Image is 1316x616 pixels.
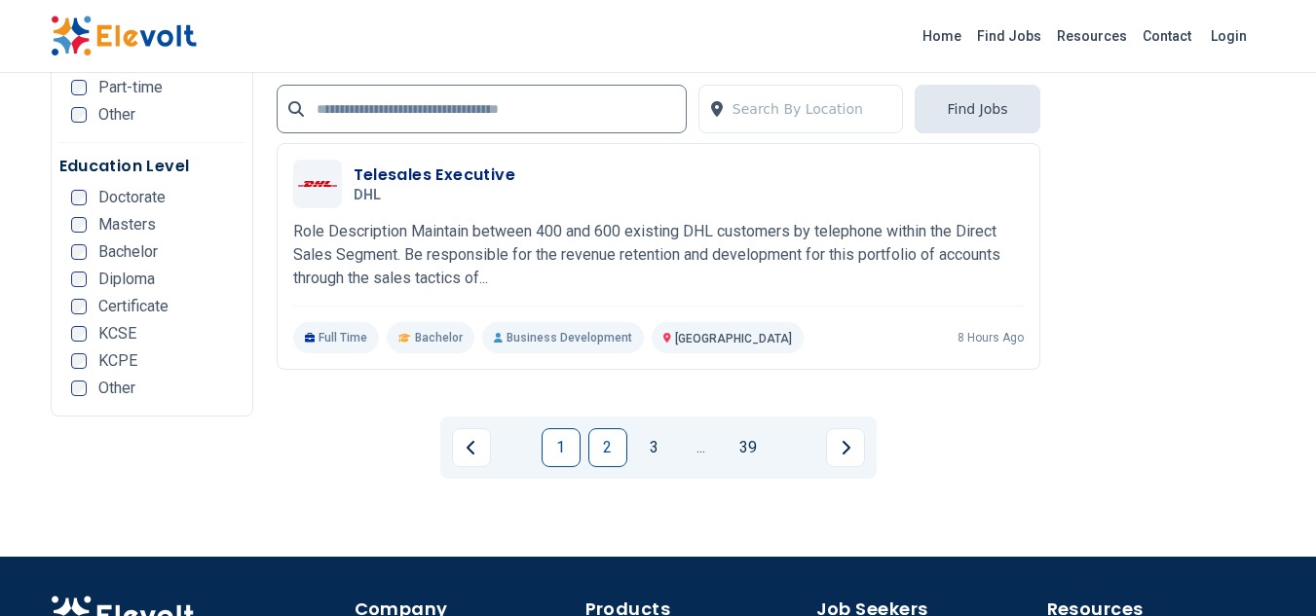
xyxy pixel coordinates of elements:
h5: Education Level [59,155,244,178]
span: Bachelor [98,244,158,260]
a: Next page [826,428,865,467]
p: 8 hours ago [958,330,1024,345]
span: KCSE [98,326,136,342]
a: Page 2 [588,428,627,467]
span: KCPE [98,353,137,369]
span: Doctorate [98,190,166,205]
input: Certificate [71,299,87,314]
input: KCSE [71,326,87,342]
a: Page 3 [635,428,674,467]
input: KCPE [71,353,87,369]
h3: Telesales Executive [354,163,516,187]
input: Diploma [71,272,87,287]
span: Certificate [98,299,169,314]
input: Other [71,107,87,123]
img: DHL [298,181,337,187]
a: Jump forward [682,428,721,467]
a: Contact [1135,20,1199,52]
p: Business Development [482,322,644,353]
a: Page 1 is your current page [542,428,581,467]
span: Diploma [98,272,155,287]
span: Other [98,107,135,123]
span: Other [98,380,135,396]
a: DHLTelesales ExecutiveDHLRole Description Maintain between 400 and 600 existing DHL customers by ... [293,160,1024,353]
span: DHL [354,187,382,204]
span: [GEOGRAPHIC_DATA] [675,332,792,345]
ul: Pagination [452,428,865,467]
input: Bachelor [71,244,87,260]
a: Previous page [452,428,491,467]
span: Bachelor [415,330,463,345]
a: Page 39 [729,428,768,467]
a: Login [1199,17,1259,55]
a: Find Jobs [969,20,1049,52]
input: Masters [71,217,87,233]
span: Masters [98,217,156,233]
a: Resources [1049,20,1135,52]
a: Home [915,20,969,52]
p: Full Time [293,322,380,353]
input: Other [71,380,87,396]
iframe: Chat Widget [1219,523,1316,616]
p: Role Description Maintain between 400 and 600 existing DHL customers by telephone within the Dire... [293,220,1024,290]
input: Part-time [71,80,87,95]
button: Find Jobs [915,85,1039,133]
input: Doctorate [71,190,87,205]
img: Elevolt [51,16,197,56]
span: Part-time [98,80,163,95]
